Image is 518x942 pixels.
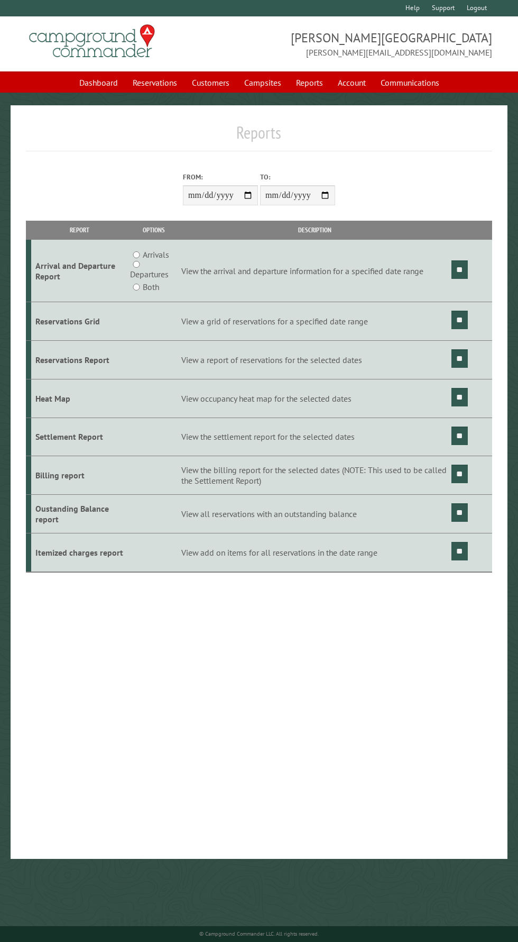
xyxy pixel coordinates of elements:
td: View occupancy heat map for the selected dates [179,379,450,418]
label: Arrivals [143,248,169,261]
label: To: [260,172,335,182]
td: View add on items for all reservations in the date range [179,533,450,572]
td: Oustanding Balance report [31,495,128,533]
td: Reservations Grid [31,302,128,341]
td: Arrival and Departure Report [31,240,128,302]
img: Campground Commander [26,21,158,62]
td: Itemized charges report [31,533,128,572]
th: Report [31,221,128,239]
a: Reservations [126,73,183,93]
a: Account [331,73,372,93]
th: Description [179,221,450,239]
td: View a report of reservations for the selected dates [179,340,450,379]
a: Communications [374,73,446,93]
a: Dashboard [73,73,124,93]
a: Reports [290,73,329,93]
h1: Reports [26,122,492,151]
span: [PERSON_NAME][GEOGRAPHIC_DATA] [PERSON_NAME][EMAIL_ADDRESS][DOMAIN_NAME] [259,29,492,59]
td: View the settlement report for the selected dates [179,418,450,456]
td: View all reservations with an outstanding balance [179,495,450,533]
td: View the arrival and departure information for a specified date range [179,240,450,302]
td: Billing report [31,456,128,495]
td: Settlement Report [31,418,128,456]
td: View a grid of reservations for a specified date range [179,302,450,341]
td: Reservations Report [31,340,128,379]
small: © Campground Commander LLC. All rights reserved. [199,930,319,937]
label: From: [183,172,258,182]
label: Departures [130,268,169,280]
td: Heat Map [31,379,128,418]
a: Campsites [238,73,288,93]
td: View the billing report for the selected dates (NOTE: This used to be called the Settlement Report) [179,456,450,495]
label: Both [143,280,159,293]
a: Customers [186,73,236,93]
th: Options [128,221,179,239]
